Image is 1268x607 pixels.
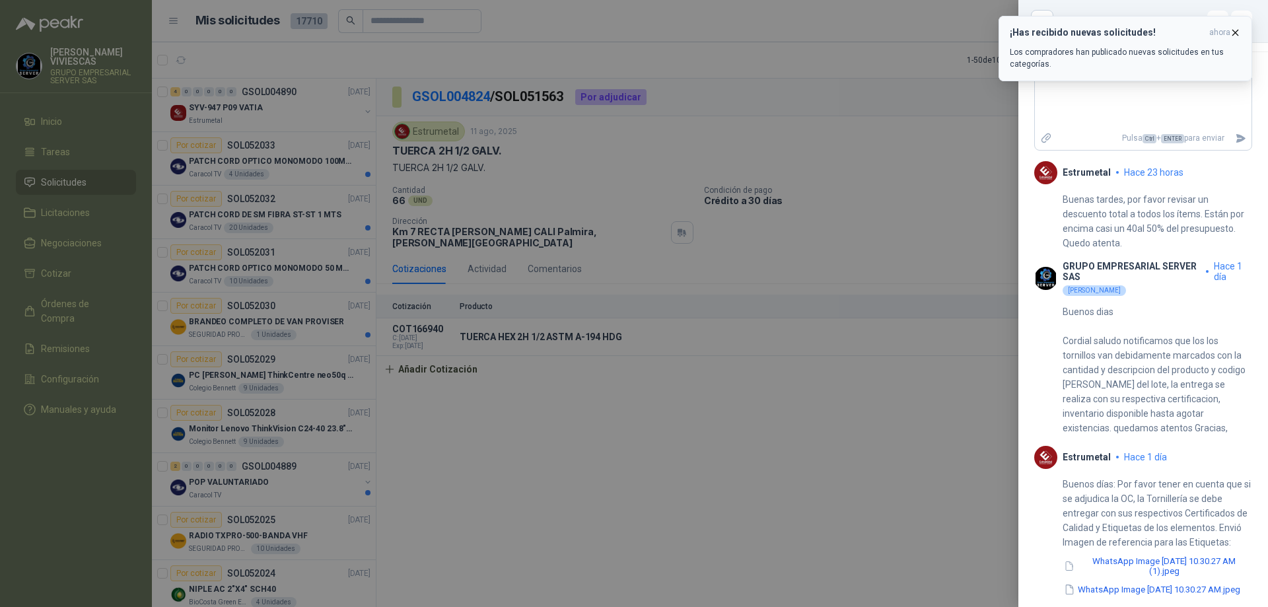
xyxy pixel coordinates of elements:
[1063,285,1126,296] div: [PERSON_NAME]
[1034,267,1057,290] img: Company Logo
[1063,452,1111,462] p: Estrumetal
[1063,477,1252,550] p: Buenos días: Por favor tener en cuenta que si se adjudica la OC, la Tornillería se debe entregar ...
[1063,583,1242,596] button: WhatsApp Image [DATE] 10.30.27 AM.jpeg
[1124,452,1167,462] span: hace 1 día
[1034,13,1050,29] button: Close
[1034,161,1057,184] img: Company Logo
[1063,304,1252,435] p: Buenos dias Cordial saludo notificamos que los los tornillos van debidamente marcados con la cant...
[1214,261,1252,282] span: hace 1 día
[1124,167,1183,178] span: hace 23 horas
[1161,134,1184,143] span: ENTER
[1063,192,1252,250] p: Buenas tardes, por favor revisar un descuento total a todos los ítems. Están por encima casi un 4...
[1057,127,1230,150] p: Pulsa + para enviar
[1010,27,1204,38] h3: ¡Has recibido nuevas solicitudes!
[1010,46,1241,70] p: Los compradores han publicado nuevas solicitudes en tus categorías.
[1063,167,1111,178] p: Estrumetal
[1230,127,1251,150] button: Enviar
[999,16,1252,81] button: ¡Has recibido nuevas solicitudes!ahora Los compradores han publicado nuevas solicitudes en tus ca...
[1209,27,1230,38] span: ahora
[1034,446,1057,469] img: Company Logo
[1063,555,1252,577] button: WhatsApp Image [DATE] 10.30.27 AM (1).jpeg
[1063,261,1201,282] p: GRUPO EMPRESARIAL SERVER SAS
[1061,11,1252,32] div: COT166940
[1143,134,1156,143] span: Ctrl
